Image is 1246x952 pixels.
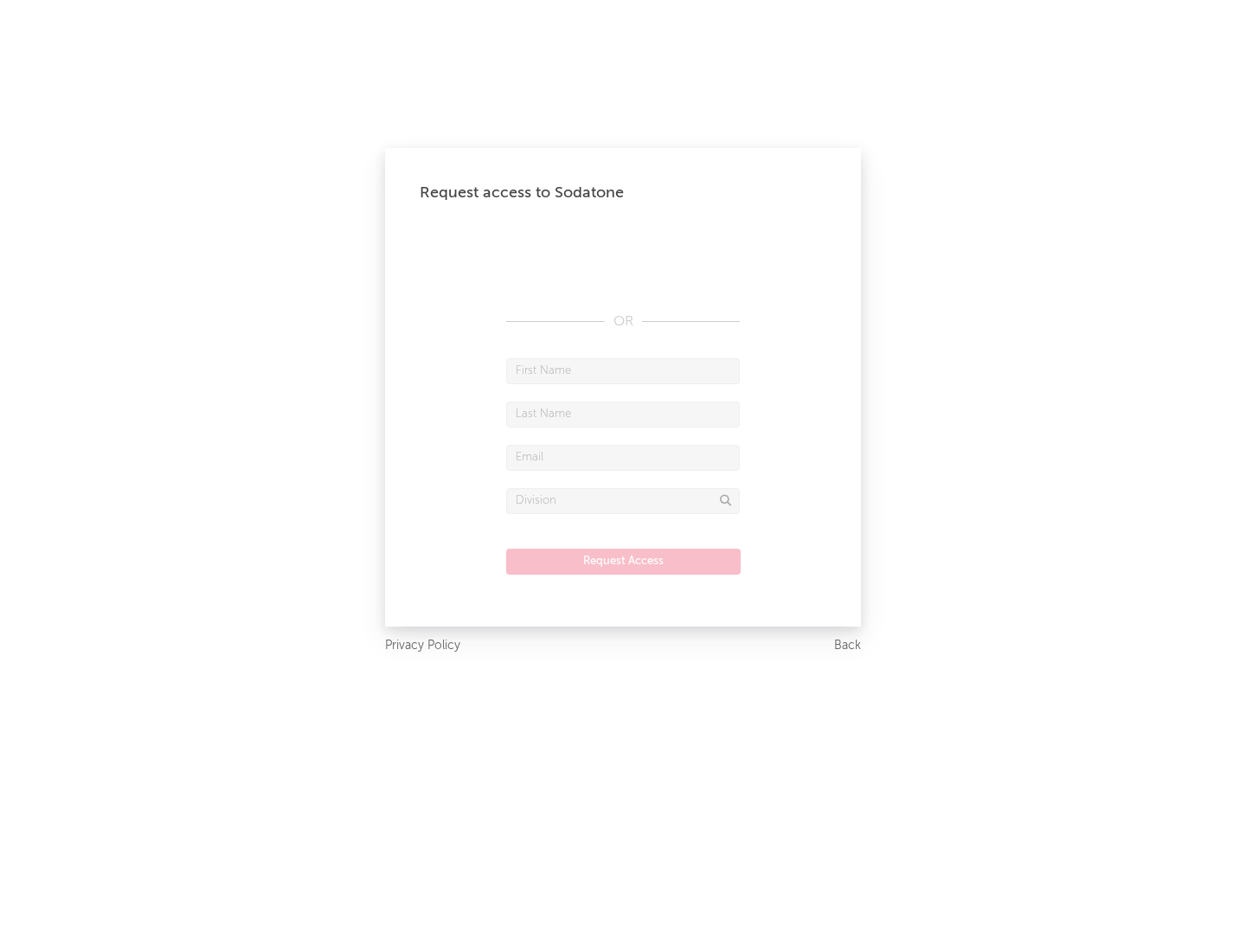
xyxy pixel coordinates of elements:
a: Privacy Policy [385,635,460,657]
input: Email [506,445,740,471]
input: Division [506,488,740,514]
input: First Name [506,358,740,384]
div: Request access to Sodatone [420,183,826,203]
div: OR [506,312,740,332]
a: Back [834,635,861,657]
button: Request Access [506,549,741,575]
input: Last Name [506,402,740,428]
